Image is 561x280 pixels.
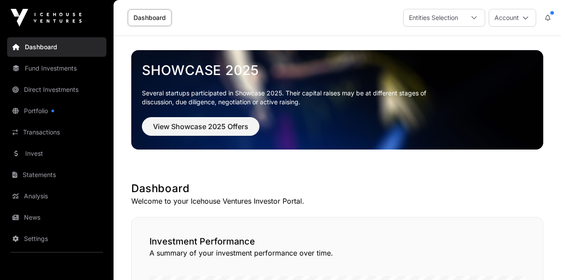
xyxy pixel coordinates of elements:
[7,122,106,142] a: Transactions
[153,121,248,132] span: View Showcase 2025 Offers
[11,9,82,27] img: Icehouse Ventures Logo
[142,117,259,136] button: View Showcase 2025 Offers
[131,181,543,196] h1: Dashboard
[142,62,533,78] a: Showcase 2025
[7,37,106,57] a: Dashboard
[149,248,525,258] p: A summary of your investment performance over time.
[7,165,106,185] a: Statements
[404,9,463,26] div: Entities Selection
[7,101,106,121] a: Portfolio
[7,59,106,78] a: Fund Investments
[7,186,106,206] a: Analysis
[7,208,106,227] a: News
[142,89,440,106] p: Several startups participated in Showcase 2025. Their capital raises may be at different stages o...
[7,229,106,248] a: Settings
[7,80,106,99] a: Direct Investments
[489,9,536,27] button: Account
[7,144,106,163] a: Invest
[131,196,543,206] p: Welcome to your Icehouse Ventures Investor Portal.
[131,50,543,150] img: Showcase 2025
[142,126,259,135] a: View Showcase 2025 Offers
[517,237,561,280] iframe: Chat Widget
[149,235,525,248] h2: Investment Performance
[128,9,172,26] a: Dashboard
